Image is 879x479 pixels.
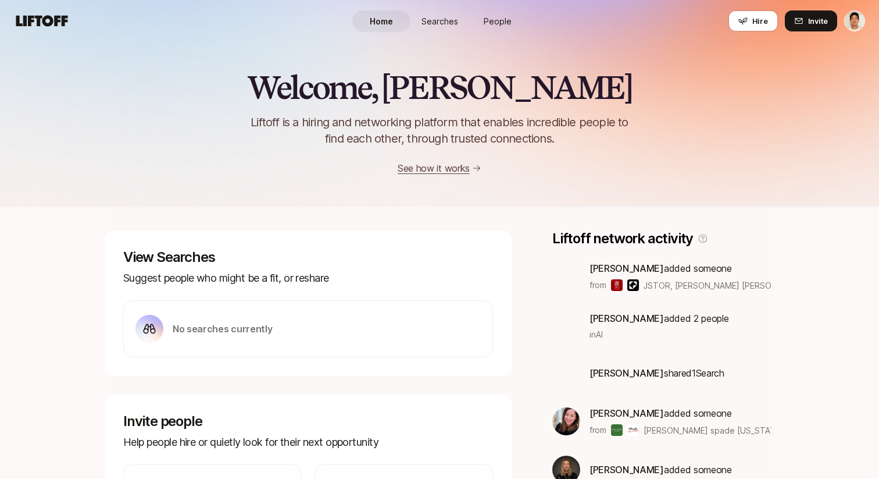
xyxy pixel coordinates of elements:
span: [PERSON_NAME] [589,313,664,324]
img: Jeremy Chen [845,11,864,31]
p: from [589,278,606,292]
a: Home [352,10,410,32]
span: [PERSON_NAME] [589,367,664,379]
span: People [484,15,512,27]
span: Hire [752,15,768,27]
p: Liftoff network activity [552,230,693,247]
a: Searches [410,10,469,32]
p: View Searches [123,249,493,265]
p: No searches currently [173,321,272,336]
img: DVF (Diane von Furstenberg) [627,424,639,436]
button: Hire [728,10,778,31]
span: [PERSON_NAME] [589,464,664,476]
p: added someone [589,462,732,477]
a: See how it works [398,162,470,174]
p: Liftoff is a hiring and networking platform that enables incredible people to find each other, th... [231,114,648,147]
span: Searches [421,15,458,27]
img: JSTOR [611,279,623,291]
img: 76699c9a_e2d0_4f9b_82f1_915e64b332c2.jpg [552,407,580,435]
span: Invite [808,15,828,27]
img: Kleiner Perkins [627,279,639,291]
p: added someone [589,406,771,421]
p: from [589,423,606,437]
p: shared 1 Search [589,366,724,381]
p: added someone [589,261,771,276]
button: Invite [785,10,837,31]
button: Jeremy Chen [844,10,865,31]
span: Home [370,15,393,27]
span: in AI [589,328,603,340]
p: Help people hire or quietly look for their next opportunity [123,434,493,450]
img: kate spade new york [611,424,623,436]
span: [PERSON_NAME] [589,262,664,274]
span: [PERSON_NAME] [589,407,664,419]
p: Invite people [123,413,493,430]
p: added 2 people [589,311,728,326]
span: JSTOR, [PERSON_NAME] [PERSON_NAME] & others [644,279,771,292]
h2: Welcome, [PERSON_NAME] [247,70,633,105]
p: Suggest people who might be a fit, or reshare [123,270,493,286]
a: People [469,10,527,32]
